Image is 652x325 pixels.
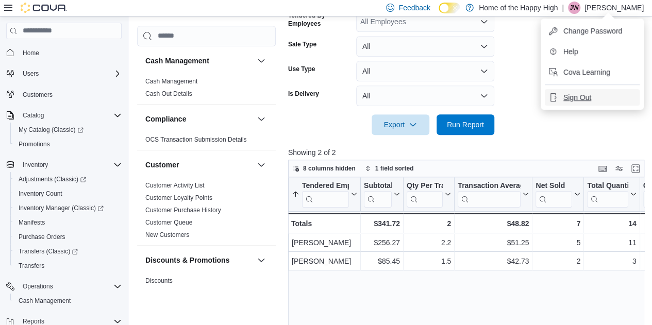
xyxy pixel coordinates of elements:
[145,114,186,124] h3: Compliance
[145,289,194,297] a: Promotion Details
[145,255,253,265] button: Discounts & Promotions
[587,181,628,191] div: Total Quantity
[292,255,357,267] div: [PERSON_NAME]
[19,159,122,171] span: Inventory
[458,255,529,267] div: $42.73
[19,280,122,293] span: Operations
[19,88,122,101] span: Customers
[584,2,644,14] p: [PERSON_NAME]
[629,162,642,175] button: Enter fullscreen
[545,43,640,60] button: Help
[137,179,276,245] div: Customer
[145,56,253,66] button: Cash Management
[10,215,126,230] button: Manifests
[356,61,494,81] button: All
[14,216,122,229] span: Manifests
[14,138,122,150] span: Promotions
[361,162,418,175] button: 1 field sorted
[14,260,122,272] span: Transfers
[10,244,126,259] a: Transfers (Classic)
[19,67,43,80] button: Users
[23,161,48,169] span: Inventory
[439,13,439,14] span: Dark Mode
[10,294,126,308] button: Cash Management
[302,181,349,207] div: Tendered Employee
[145,231,189,238] a: New Customers
[14,124,88,136] a: My Catalog (Classic)
[145,255,229,265] h3: Discounts & Promotions
[145,277,173,285] span: Discounts
[19,89,57,101] a: Customers
[10,230,126,244] button: Purchase Orders
[536,181,572,191] div: Net Sold
[14,295,75,307] a: Cash Management
[458,181,521,207] div: Transaction Average
[302,181,349,191] div: Tendered Employee
[14,245,82,258] a: Transfers (Classic)
[23,282,53,290] span: Operations
[375,164,414,173] span: 1 field sorted
[407,255,451,267] div: 1.5
[587,236,636,249] div: 11
[14,245,122,258] span: Transfers (Classic)
[19,126,83,134] span: My Catalog (Classic)
[145,206,221,214] span: Customer Purchase History
[10,259,126,273] button: Transfers
[536,217,580,230] div: 7
[2,66,126,81] button: Users
[145,160,179,170] h3: Customer
[21,3,67,13] img: Cova
[568,2,580,14] div: Jacob Williams
[255,159,268,171] button: Customer
[145,194,212,202] span: Customer Loyalty Points
[2,158,126,172] button: Inventory
[292,181,357,207] button: Tendered Employee
[289,162,360,175] button: 8 columns hidden
[2,45,126,60] button: Home
[14,187,122,200] span: Inventory Count
[10,123,126,137] a: My Catalog (Classic)
[19,140,50,148] span: Promotions
[536,181,572,207] div: Net Sold
[145,207,221,214] a: Customer Purchase History
[14,138,54,150] a: Promotions
[458,236,529,249] div: $51.25
[19,67,122,80] span: Users
[145,218,192,227] span: Customer Queue
[14,187,66,200] a: Inventory Count
[563,67,610,77] span: Cova Learning
[545,23,640,39] button: Change Password
[587,217,636,230] div: 14
[292,236,357,249] div: [PERSON_NAME]
[562,2,564,14] p: |
[145,160,253,170] button: Customer
[545,89,640,106] button: Sign Out
[19,159,52,171] button: Inventory
[19,280,57,293] button: Operations
[458,181,529,207] button: Transaction Average
[19,175,86,183] span: Adjustments (Classic)
[356,85,494,106] button: All
[563,26,622,36] span: Change Password
[19,262,44,270] span: Transfers
[587,181,636,207] button: Total Quantity
[364,181,400,207] button: Subtotal
[536,255,580,267] div: 2
[14,260,48,272] a: Transfers
[398,3,430,13] span: Feedback
[439,3,460,13] input: Dark Mode
[19,109,48,122] button: Catalog
[10,137,126,151] button: Promotions
[255,55,268,67] button: Cash Management
[613,162,625,175] button: Display options
[255,254,268,266] button: Discounts & Promotions
[458,181,521,191] div: Transaction Average
[536,181,580,207] button: Net Sold
[364,181,392,207] div: Subtotal
[372,114,429,135] button: Export
[19,247,78,255] span: Transfers (Classic)
[447,119,484,130] span: Run Report
[570,2,578,14] span: JW
[14,202,108,214] a: Inventory Manager (Classic)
